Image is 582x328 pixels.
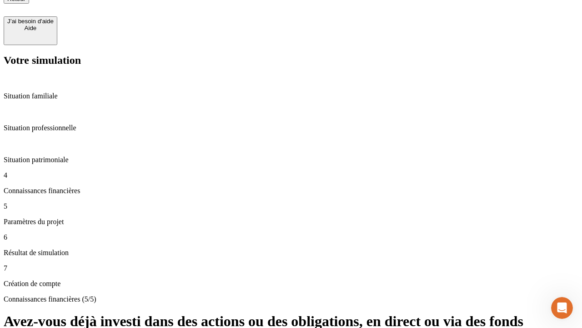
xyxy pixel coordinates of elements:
[4,249,578,257] p: Résultat de simulation
[4,233,578,241] p: 6
[4,295,578,303] p: Connaissances financières (5/5)
[4,280,578,288] p: Création de compte
[7,25,54,31] div: Aide
[7,18,54,25] div: J’ai besoin d'aide
[4,202,578,210] p: 5
[4,92,578,100] p: Situation familiale
[4,54,578,67] h2: Votre simulation
[4,171,578,179] p: 4
[4,187,578,195] p: Connaissances financières
[4,124,578,132] p: Situation professionnelle
[4,264,578,272] p: 7
[4,218,578,226] p: Paramètres du projet
[551,297,573,319] iframe: Intercom live chat
[4,16,57,45] button: J’ai besoin d'aideAide
[4,156,578,164] p: Situation patrimoniale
